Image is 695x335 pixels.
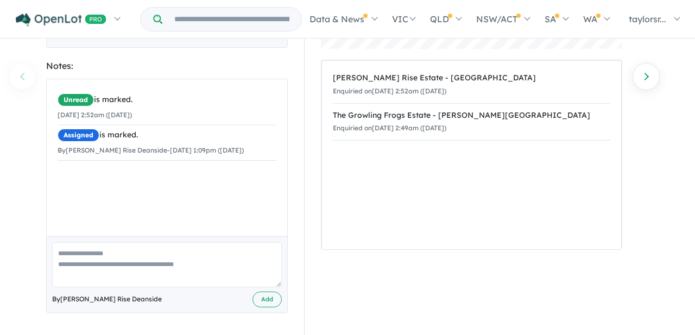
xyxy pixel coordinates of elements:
div: is marked. [58,129,276,142]
img: Openlot PRO Logo White [16,13,106,27]
div: [PERSON_NAME] Rise Estate - [GEOGRAPHIC_DATA] [333,72,610,85]
button: Add [252,292,282,307]
span: Unread [58,93,94,106]
a: The Growling Frogs Estate - [PERSON_NAME][GEOGRAPHIC_DATA]Enquiried on[DATE] 2:49am ([DATE]) [333,103,610,141]
div: Notes: [46,59,288,73]
span: Assigned [58,129,99,142]
input: Try estate name, suburb, builder or developer [165,8,299,31]
small: Enquiried on [DATE] 2:52am ([DATE]) [333,87,446,95]
span: By [PERSON_NAME] Rise Deanside [52,294,162,305]
span: taylorsr... [629,14,666,24]
div: The Growling Frogs Estate - [PERSON_NAME][GEOGRAPHIC_DATA] [333,109,610,122]
small: Enquiried on [DATE] 2:49am ([DATE]) [333,124,446,132]
a: [PERSON_NAME] Rise Estate - [GEOGRAPHIC_DATA]Enquiried on[DATE] 2:52am ([DATE]) [333,66,610,104]
div: is marked. [58,93,276,106]
small: By [PERSON_NAME] Rise Deanside - [DATE] 1:09pm ([DATE]) [58,146,244,154]
small: [DATE] 2:52am ([DATE]) [58,111,132,119]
